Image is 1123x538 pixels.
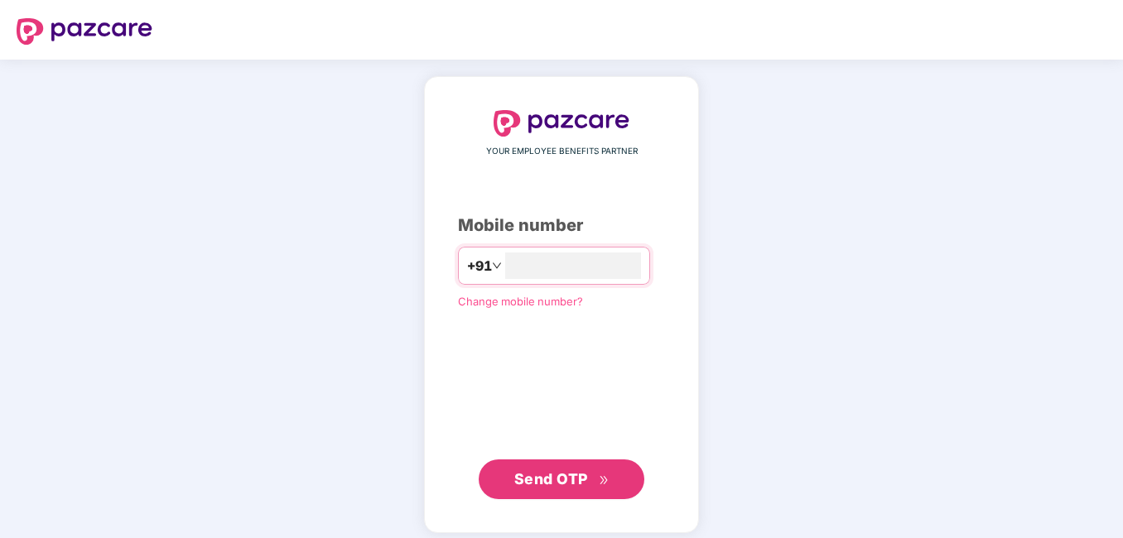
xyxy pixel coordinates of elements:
span: +91 [467,256,492,276]
a: Change mobile number? [458,295,583,308]
div: Mobile number [458,213,665,238]
span: down [492,261,502,271]
span: Send OTP [514,470,588,488]
button: Send OTPdouble-right [479,459,644,499]
img: logo [494,110,629,137]
img: logo [17,18,152,45]
span: double-right [599,475,610,486]
span: YOUR EMPLOYEE BENEFITS PARTNER [486,145,638,158]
